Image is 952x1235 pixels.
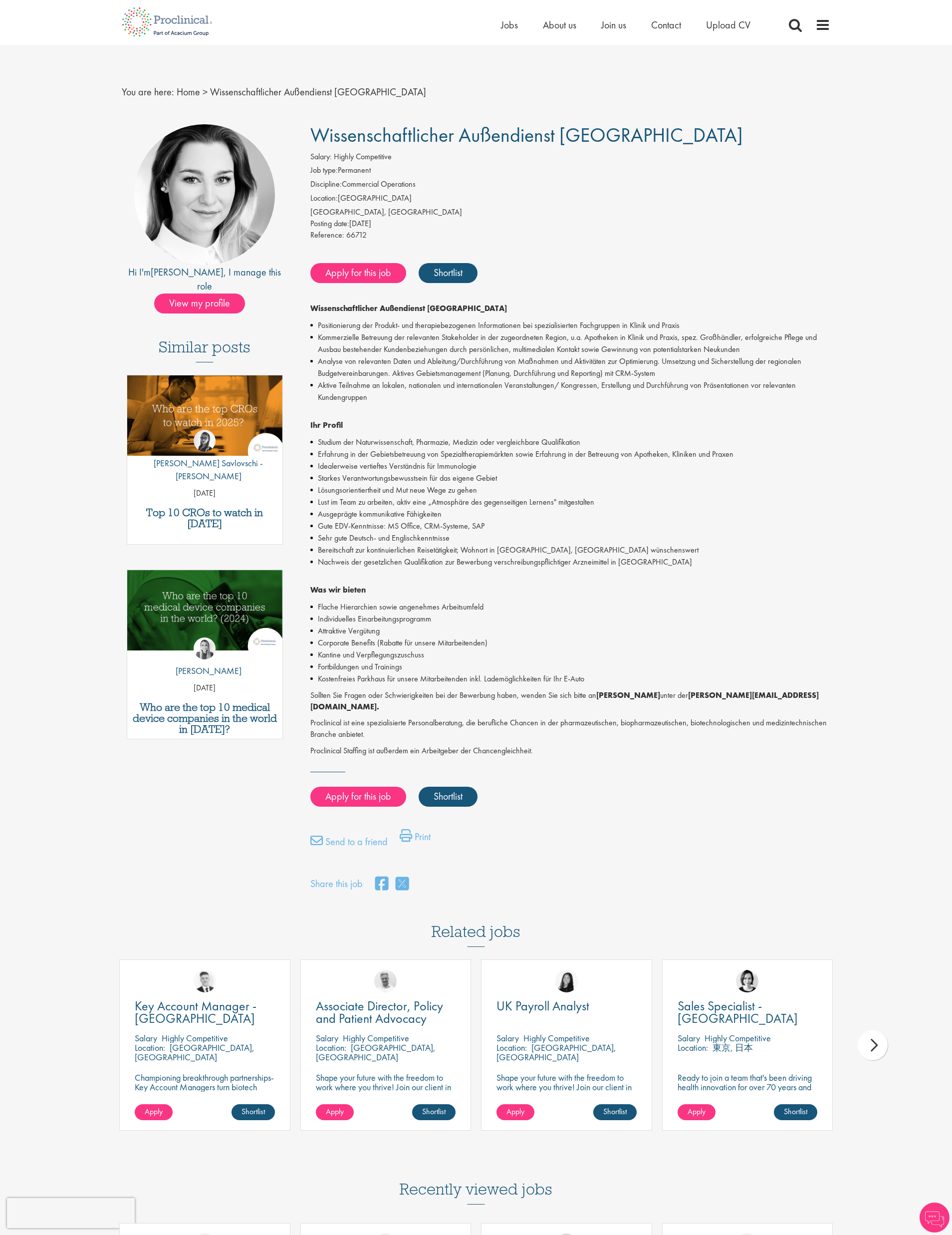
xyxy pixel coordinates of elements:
span: View my profile [154,294,245,313]
a: Shortlist [232,1104,275,1120]
h3: Related jobs [432,898,520,947]
span: Contact [651,18,681,31]
a: share on facebook [375,874,388,895]
a: Theodora Savlovschi - Wicks [PERSON_NAME] Savlovschi - [PERSON_NAME] [127,430,282,487]
a: breadcrumb link [177,85,200,98]
label: Reference: [310,230,344,241]
strong: [PERSON_NAME] [596,690,660,700]
img: Top 10 Medical Device Companies 2024 [127,570,282,650]
a: Link to a post [127,570,282,658]
label: Salary: [310,151,332,163]
li: Lösungsorientiertheit und Mut neue Wege zu gehen [310,484,831,496]
li: Positionierung der Produkt- und therapiebezogenen Informationen bei spezialisierten Fachgruppen i... [310,319,831,331]
p: Highly Competitive [705,1032,771,1044]
a: Shortlist [412,1104,456,1120]
span: Associate Director, Policy and Patient Advocacy [316,997,443,1027]
a: Who are the top 10 medical device companies in the world in [DATE]? [132,702,277,735]
p: Ready to join a team that's been driving health innovation for over 70 years and build a career y... [678,1073,818,1111]
span: Location: [678,1042,708,1053]
a: Apply for this job [310,787,406,807]
div: [GEOGRAPHIC_DATA], [GEOGRAPHIC_DATA] [310,207,831,218]
p: Highly Competitive [162,1032,228,1044]
li: Individuelles Einarbeitungsprogramm [310,613,831,625]
li: Kostenfreies Parkhaus für unsere Mitarbeitenden inkl. Lademöglichkeiten für Ihr E-Auto [310,673,831,685]
li: Corporate Benefits (Rabatte für unsere Mitarbeitenden) [310,637,831,649]
span: Salary [135,1032,157,1044]
p: Highly Competitive [523,1032,590,1044]
li: Kantine und Verpflegungszuschuss [310,649,831,661]
li: Analyse von relevanten Daten und Ableitung/Durchführung von Maßnahmen und Aktivitäten zur Optimie... [310,355,831,379]
p: [DATE] [127,682,282,694]
p: [PERSON_NAME] Savlovschi - [PERSON_NAME] [127,457,282,482]
a: share on twitter [396,874,409,895]
li: Commercial Operations [310,179,831,193]
span: Salary [496,1032,519,1044]
li: Bereitschaft zur kontinuierlichen Reisetätigkeit; Wohnort in [GEOGRAPHIC_DATA], [GEOGRAPHIC_DATA]... [310,544,831,556]
label: Job type: [310,165,338,176]
span: Sales Specialist - [GEOGRAPHIC_DATA] [678,997,798,1027]
span: Location: [316,1042,346,1053]
strong: Ihr Profil [310,420,343,430]
p: [GEOGRAPHIC_DATA], [GEOGRAPHIC_DATA] [135,1042,254,1063]
img: Chatbot [920,1203,950,1233]
a: Jobs [501,18,518,31]
a: Print [400,829,431,849]
a: View my profile [154,296,255,309]
a: Upload CV [706,18,750,31]
li: Flache Hierarchien sowie angenehmes Arbeitsumfeld [310,601,831,613]
span: Highly Competitive [334,151,392,162]
div: Job description [310,303,831,756]
a: Associate Director, Policy and Patient Advocacy [316,1000,456,1025]
span: Apply [326,1106,344,1117]
img: Nicolas Daniel [194,970,216,992]
img: Hannah Burke [194,637,216,659]
p: Shape your future with the freedom to work where you thrive! Join our client in this hybrid role ... [316,1073,456,1101]
img: Joshua Bye [374,970,397,992]
li: Erfahrung in der Gebietsbetreuung von Spezialtherapiemärkten sowie Erfahrung in der Betreuung von... [310,448,831,460]
p: [GEOGRAPHIC_DATA], [GEOGRAPHIC_DATA] [316,1042,436,1063]
li: Kommerzielle Betreuung der relevanten Stakeholder in der zugeordneten Region, u.a. Apotheken in K... [310,331,831,355]
a: Shortlist [774,1104,817,1120]
a: UK Payroll Analyst [496,1000,637,1012]
span: > [203,85,208,98]
img: Nic Choa [736,970,758,992]
img: Numhom Sudsok [555,970,578,992]
span: Apply [145,1106,163,1117]
a: Apply [135,1104,173,1120]
p: Sollten Sie Fragen oder Schwierigkeiten bei der Bewerbung haben, wenden Sie sich bitte an unter der [310,690,831,713]
span: 66712 [346,230,367,240]
p: Highly Competitive [343,1032,409,1044]
a: Apply [678,1104,715,1120]
p: [DATE] [127,488,282,499]
strong: Was wir bieten [310,585,366,595]
p: [PERSON_NAME] [168,664,241,677]
li: Ausgeprägte kommunikative Fähigkeiten [310,508,831,520]
p: 東京, 日本 [713,1042,753,1053]
div: Hi I'm , I manage this role [122,265,288,294]
a: Apply [316,1104,354,1120]
label: Discipline: [310,179,342,190]
p: [GEOGRAPHIC_DATA], [GEOGRAPHIC_DATA] [496,1042,616,1063]
label: Location: [310,193,338,204]
a: Top 10 CROs to watch in [DATE] [132,507,277,529]
span: Wissenschaftlicher Außendienst [GEOGRAPHIC_DATA] [210,85,426,98]
a: Apply for this job [310,263,406,283]
img: imeage of recruiter Greta Prestel [134,124,275,265]
a: Shortlist [419,263,477,283]
iframe: reCAPTCHA [7,1198,135,1228]
li: Studium der Naturwissenschaft, Pharmazie, Medizin oder vergleichbare Qualifikation [310,436,831,448]
a: Join us [601,18,626,31]
a: [PERSON_NAME] [151,266,224,279]
h3: Similar posts [159,338,250,362]
a: Send to a friend [310,834,388,854]
img: Top 10 CROs 2025 | Proclinical [127,375,282,456]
